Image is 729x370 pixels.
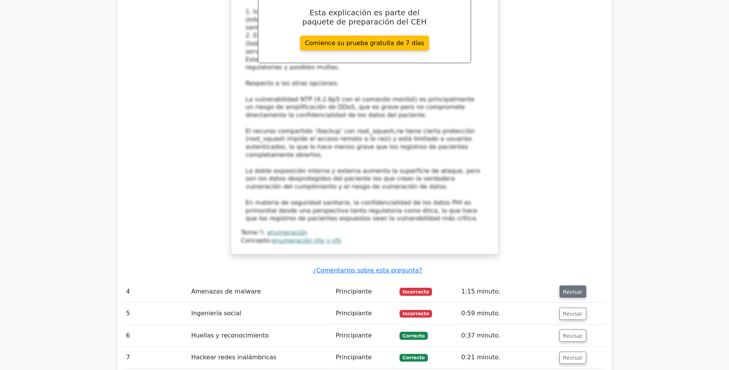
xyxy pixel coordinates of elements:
a: enumeración [267,229,307,236]
font: Principiante [336,354,372,361]
font: Revisar [563,355,583,361]
a: ¿Comentarios sobre esta pregunta? [313,267,422,274]
font: 0:37 minuto. [461,332,500,339]
font: Tema: [241,229,259,236]
font: 5 [126,310,130,317]
font: 1. Incumple directamente los requisitos de confidencialidad de la PHI (Información Sanitaria Prot... [246,8,458,31]
a: enumeración ntp y nfs [272,237,341,244]
font: Ingeniería social [191,310,241,317]
font: Principiante [336,288,372,295]
font: El recurso compartido '/backup' con root_squash,rw tiene cierta protección (root_squash impide el... [246,127,475,158]
font: Incorrecto [403,311,429,316]
font: 7 [126,354,130,361]
font: Amenazas de malware [191,288,261,295]
font: Concepto: [241,237,272,244]
font: La vulnerabilidad NTP (4.2.6p5 con el comando monlist) es principalmente un riesgo de amplificaci... [246,96,475,119]
button: Revisar [559,308,586,320]
font: Correcto [403,355,425,360]
font: 0:59 minuto. [461,310,500,317]
font: Hackear redes inalámbricas [191,354,276,361]
button: Revisar [559,352,586,364]
font: 2. El recurso compartido está expuesto sin restricciones de acceso ('* (todos)'), lo que signific... [246,32,459,55]
font: En materia de seguridad sanitaria, la confidencialidad de los datos PHI es primordial desde una p... [246,199,478,222]
font: Revisar [563,289,583,295]
font: Correcto [403,333,425,339]
font: Revisar [563,333,583,339]
font: 6 [126,332,130,339]
button: Revisar [559,285,586,298]
font: Revisar [563,311,583,317]
font: Principiante [336,332,372,339]
font: 0:21 minuto. [461,354,500,361]
font: Este es un claro escenario de vulneración de datos con implicaciones regulatorias y posibles multas. [246,56,458,71]
font: Principiante [336,310,372,317]
font: Respecto a las otras opciones: [246,80,339,87]
button: Revisar [559,329,586,342]
font: 4 [126,288,130,295]
a: Comience su prueba gratuita de 7 días [300,36,429,51]
font: La doble exposición interna y externa aumenta la superficie de ataque, pero son los datos desprot... [246,167,480,191]
font: 1:15 minuto. [461,288,500,295]
font: Incorrecto [403,289,429,295]
font: Huellas y reconocimiento [191,332,269,339]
